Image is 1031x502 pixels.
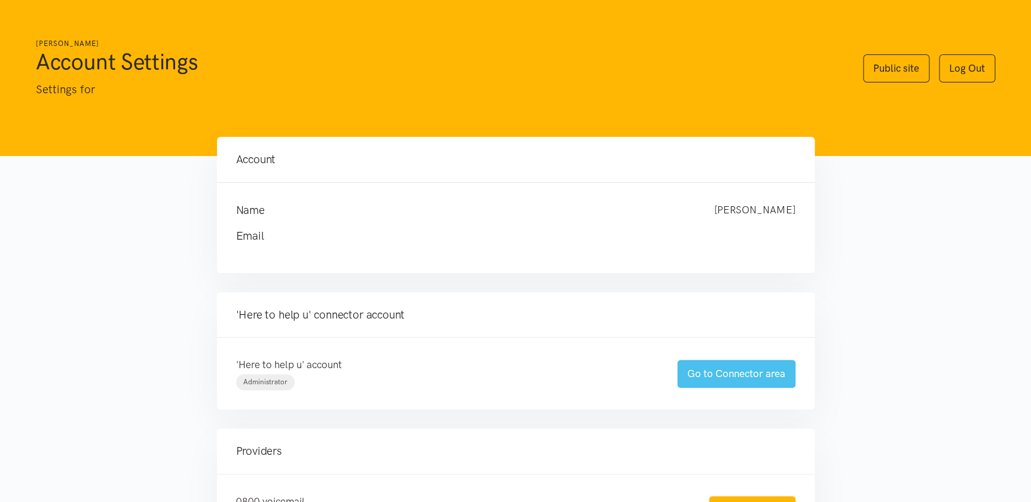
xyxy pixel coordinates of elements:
[36,38,839,50] h6: [PERSON_NAME]
[236,443,796,460] h4: Providers
[702,202,807,219] div: [PERSON_NAME]
[236,357,653,373] p: 'Here to help u' account
[939,54,995,82] a: Log Out
[236,151,796,168] h4: Account
[36,47,839,76] h1: Account Settings
[863,54,929,82] a: Public site
[236,202,690,219] h4: Name
[236,228,772,244] h4: Email
[677,360,796,388] a: Go to Connector area
[243,378,287,386] span: Administrator
[36,81,839,99] p: Settings for
[236,307,796,323] h4: 'Here to help u' connector account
